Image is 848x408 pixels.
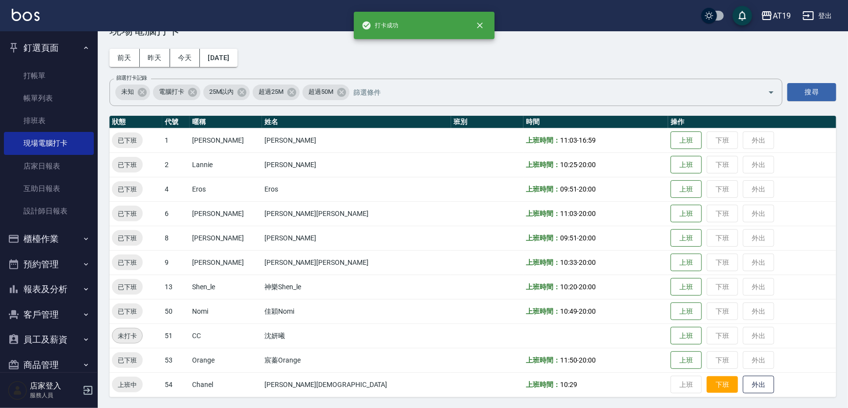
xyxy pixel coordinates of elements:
[162,152,190,177] td: 2
[579,356,596,364] span: 20:00
[162,226,190,250] td: 8
[523,201,668,226] td: -
[112,233,143,243] span: 已下班
[112,258,143,268] span: 已下班
[671,327,702,345] button: 上班
[4,155,94,177] a: 店家日報表
[671,205,702,223] button: 上班
[112,331,142,341] span: 未打卡
[116,74,147,82] label: 篩選打卡記錄
[4,64,94,87] a: 打帳單
[115,85,150,100] div: 未知
[799,7,836,25] button: 登出
[190,250,262,275] td: [PERSON_NAME]
[523,275,668,299] td: -
[579,258,596,266] span: 20:00
[162,372,190,397] td: 54
[4,109,94,132] a: 排班表
[162,323,190,348] td: 51
[12,9,40,21] img: Logo
[262,177,451,201] td: Eros
[523,116,668,129] th: 時間
[262,128,451,152] td: [PERSON_NAME]
[560,283,577,291] span: 10:20
[560,136,577,144] span: 11:03
[162,299,190,323] td: 50
[469,15,491,36] button: close
[262,323,451,348] td: 沈妍曦
[30,381,80,391] h5: 店家登入
[153,85,200,100] div: 電腦打卡
[262,250,451,275] td: [PERSON_NAME][PERSON_NAME]
[560,161,577,169] span: 10:25
[162,177,190,201] td: 4
[671,229,702,247] button: 上班
[303,85,349,100] div: 超過50M
[203,87,240,97] span: 25M以內
[4,352,94,378] button: 商品管理
[203,85,250,100] div: 25M以內
[560,307,577,315] span: 10:49
[526,234,560,242] b: 上班時間：
[4,226,94,252] button: 櫃檯作業
[262,275,451,299] td: 神樂Shen_le
[523,250,668,275] td: -
[4,177,94,200] a: 互助日報表
[112,184,143,194] span: 已下班
[351,84,751,101] input: 篩選條件
[4,277,94,302] button: 報表及分析
[153,87,190,97] span: 電腦打卡
[112,306,143,317] span: 已下班
[523,177,668,201] td: -
[109,116,162,129] th: 狀態
[190,226,262,250] td: [PERSON_NAME]
[4,200,94,222] a: 設計師日報表
[523,128,668,152] td: -
[162,275,190,299] td: 13
[190,275,262,299] td: Shen_le
[262,201,451,226] td: [PERSON_NAME][PERSON_NAME]
[763,85,779,100] button: Open
[112,135,143,146] span: 已下班
[579,185,596,193] span: 20:00
[190,177,262,201] td: Eros
[262,152,451,177] td: [PERSON_NAME]
[579,234,596,242] span: 20:00
[579,161,596,169] span: 20:00
[526,283,560,291] b: 上班時間：
[190,201,262,226] td: [PERSON_NAME]
[579,136,596,144] span: 16:59
[162,201,190,226] td: 6
[579,283,596,291] span: 20:00
[671,131,702,150] button: 上班
[162,348,190,372] td: 53
[253,85,300,100] div: 超過25M
[4,132,94,154] a: 現場電腦打卡
[526,161,560,169] b: 上班時間：
[262,226,451,250] td: [PERSON_NAME]
[671,302,702,321] button: 上班
[526,136,560,144] b: 上班時間：
[757,6,795,26] button: AT19
[190,348,262,372] td: Orange
[523,348,668,372] td: -
[668,116,836,129] th: 操作
[303,87,339,97] span: 超過50M
[262,116,451,129] th: 姓名
[4,252,94,277] button: 預約管理
[362,21,399,30] span: 打卡成功
[115,87,140,97] span: 未知
[451,116,523,129] th: 班別
[190,116,262,129] th: 暱稱
[262,372,451,397] td: [PERSON_NAME][DEMOGRAPHIC_DATA]
[190,323,262,348] td: CC
[8,381,27,400] img: Person
[112,160,143,170] span: 已下班
[162,128,190,152] td: 1
[4,35,94,61] button: 釘選頁面
[707,376,738,393] button: 下班
[579,307,596,315] span: 20:00
[526,185,560,193] b: 上班時間：
[109,49,140,67] button: 前天
[30,391,80,400] p: 服務人員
